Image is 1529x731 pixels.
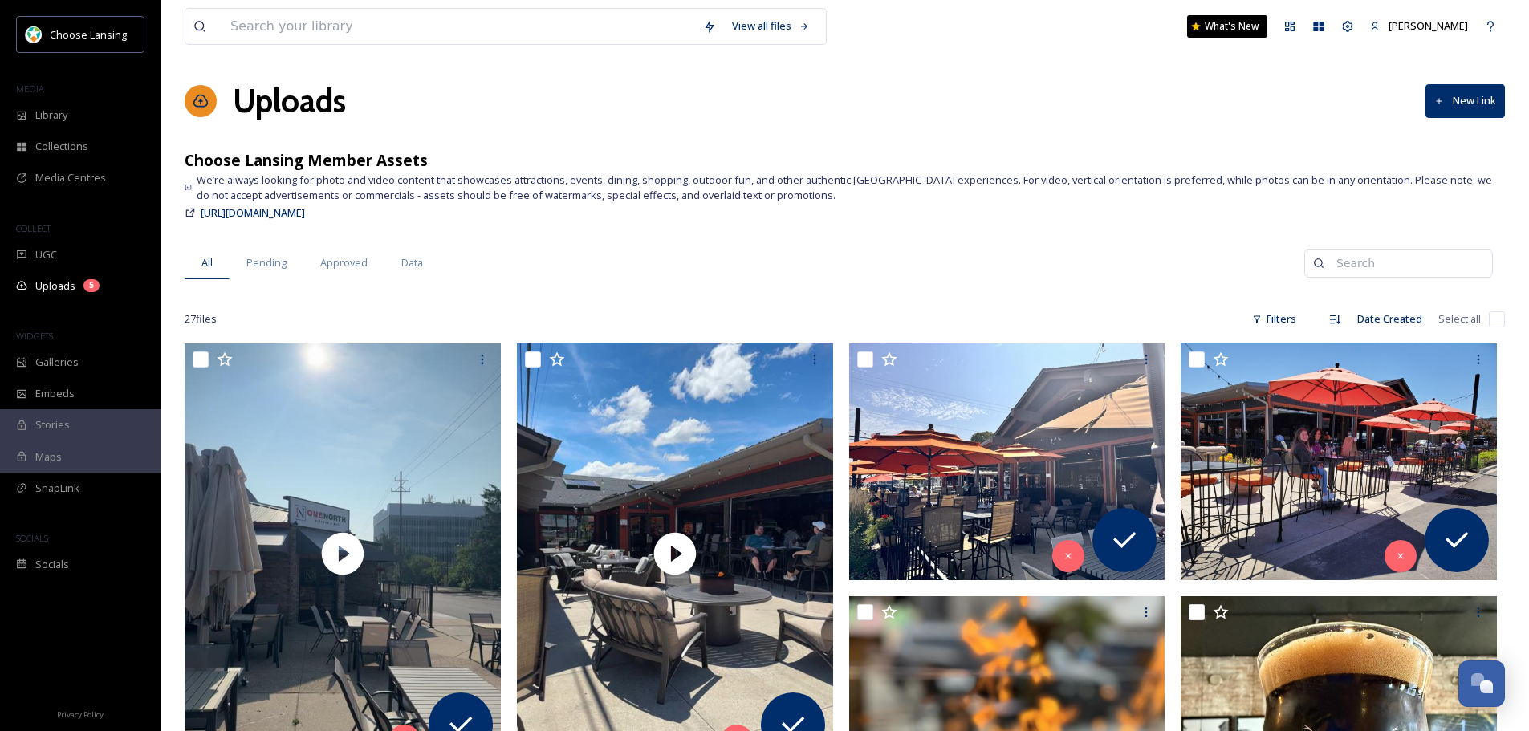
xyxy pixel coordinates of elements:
span: [PERSON_NAME] [1389,18,1468,33]
input: Search your library [222,9,695,44]
span: UGC [35,247,57,262]
span: Select all [1438,311,1481,327]
img: ext_1757714567.691705_ACorts@diningvc.com-IMG_2835.jpeg [849,343,1165,581]
span: Embeds [35,386,75,401]
span: MEDIA [16,83,44,95]
span: COLLECT [16,222,51,234]
span: SOCIALS [16,532,48,544]
span: Approved [320,255,368,270]
a: What's New [1187,15,1267,38]
span: [URL][DOMAIN_NAME] [201,205,305,220]
button: Open Chat [1458,660,1505,707]
span: Privacy Policy [57,709,104,720]
img: logo.jpeg [26,26,42,43]
span: SnapLink [35,481,79,496]
button: New Link [1425,84,1505,117]
span: Library [35,108,67,123]
div: 5 [83,279,100,292]
span: WIDGETS [16,330,53,342]
a: [PERSON_NAME] [1362,10,1476,42]
strong: Choose Lansing Member Assets [185,149,428,171]
span: Stories [35,417,70,433]
a: Uploads [233,77,346,125]
span: 27 file s [185,311,217,327]
input: Search [1328,247,1484,279]
span: Pending [246,255,287,270]
span: Media Centres [35,170,106,185]
span: Collections [35,139,88,154]
span: We’re always looking for photo and video content that showcases attractions, events, dining, shop... [197,173,1505,203]
a: View all files [724,10,818,42]
span: All [201,255,213,270]
img: ext_1757714567.003342_ACorts@diningvc.com-20210513_145652.jpeg [1181,343,1497,581]
div: Date Created [1349,303,1430,335]
div: Filters [1244,303,1304,335]
span: Socials [35,557,69,572]
span: Maps [35,449,62,465]
span: Data [401,255,423,270]
span: Choose Lansing [50,27,127,42]
span: Uploads [35,278,75,294]
a: [URL][DOMAIN_NAME] [201,203,305,222]
span: Galleries [35,355,79,370]
a: Privacy Policy [57,704,104,723]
